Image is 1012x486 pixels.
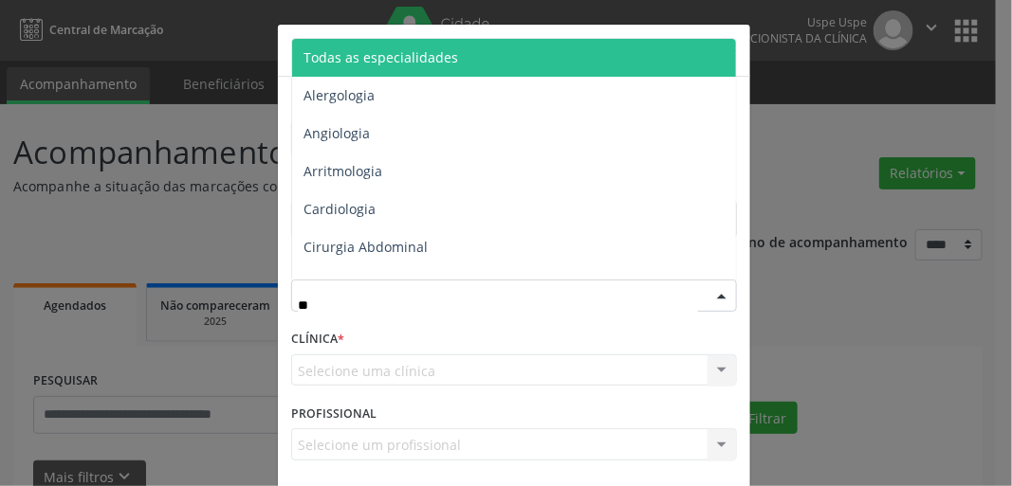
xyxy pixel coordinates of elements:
[304,200,376,218] span: Cardiologia
[291,38,508,63] h5: Relatório de agendamentos
[304,86,375,104] span: Alergologia
[304,276,470,294] span: Cirurgia Cabeça e Pescoço
[712,25,750,71] button: Close
[304,238,428,256] span: Cirurgia Abdominal
[304,162,382,180] span: Arritmologia
[291,399,377,428] label: PROFISSIONAL
[291,325,344,354] label: CLÍNICA
[304,48,458,66] span: Todas as especialidades
[304,124,370,142] span: Angiologia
